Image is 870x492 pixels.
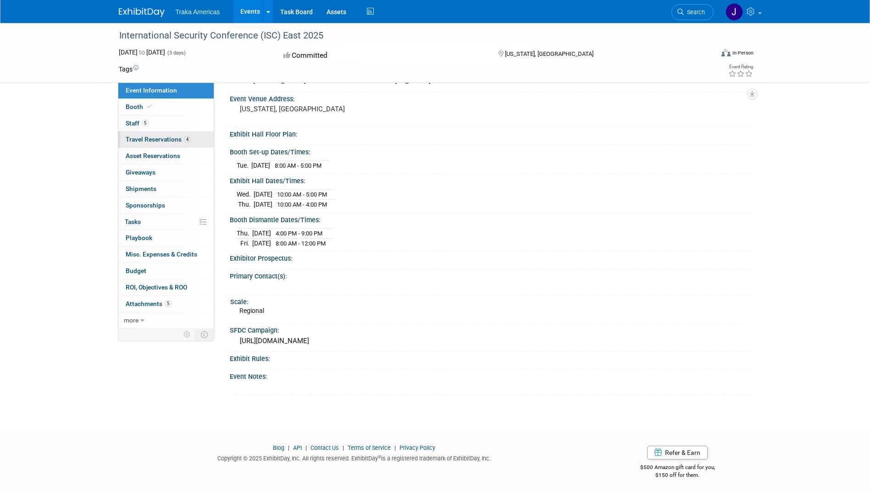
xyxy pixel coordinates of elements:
[721,49,731,56] img: Format-Inperson.png
[126,234,152,241] span: Playbook
[126,103,154,110] span: Booth
[126,136,191,143] span: Travel Reservations
[251,161,270,170] td: [DATE]
[237,161,251,170] td: Tue.
[118,164,214,180] a: Giveaways
[118,279,214,295] a: ROI, Objectives & ROO
[138,49,146,56] span: to
[126,169,155,176] span: Giveaways
[230,295,748,306] div: Scale:
[240,105,437,113] pre: [US_STATE], [GEOGRAPHIC_DATA]
[118,115,214,131] a: Staff5
[126,120,149,127] span: Staff
[237,228,252,238] td: Thu.
[118,148,214,164] a: Asset Reservations
[118,197,214,213] a: Sponsorships
[230,174,752,186] div: Exhibit Hall Dates/Times:
[230,92,752,104] div: Event Venue Address:
[230,145,752,157] div: Booth Set-up Dates/Times:
[276,230,322,237] span: 4:00 PM - 9:00 PM
[728,65,753,69] div: Event Rating
[125,218,141,225] span: Tasks
[277,201,327,208] span: 10:00 AM - 4:00 PM
[684,9,705,16] span: Search
[119,65,139,74] td: Tags
[273,444,284,451] a: Blog
[165,300,172,307] span: 5
[230,213,752,224] div: Booth Dismantle Dates/Times:
[126,267,146,274] span: Budget
[340,444,346,451] span: |
[118,99,214,115] a: Booth
[119,8,165,17] img: ExhibitDay
[116,27,700,44] div: International Security Conference (ISC) East 2025
[252,228,271,238] td: [DATE]
[286,444,292,451] span: |
[230,352,752,363] div: Exhibit Rules:
[118,214,214,230] a: Tasks
[176,8,220,16] span: Traka Americas
[126,152,180,159] span: Asset Reservations
[118,82,214,98] a: Event Information
[142,120,149,126] span: 5
[281,48,483,64] div: Committed
[671,4,714,20] a: Search
[126,87,177,94] span: Event Information
[126,300,172,307] span: Attachments
[726,3,743,21] img: Justin Savala
[166,50,186,56] span: (3 days)
[118,246,214,262] a: Misc. Expenses & Credits
[252,238,271,248] td: [DATE]
[118,296,214,312] a: Attachments5
[604,471,752,479] div: $150 off for them.
[179,328,195,340] td: Personalize Event Tab Strip
[348,444,391,451] a: Terms of Service
[276,240,326,247] span: 8:00 AM - 12:00 PM
[732,49,754,56] div: In-Person
[230,269,752,281] div: Primary Contact(s):
[195,328,214,340] td: Toggle Event Tabs
[239,307,264,314] span: Regional
[184,136,191,143] span: 4
[275,162,321,169] span: 8:00 AM - 5:00 PM
[230,251,752,263] div: Exhibitor Prospectus:
[124,317,139,324] span: more
[310,444,339,451] a: Contact Us
[254,190,272,200] td: [DATE]
[126,284,187,291] span: ROI, Objectives & ROO
[230,127,752,139] div: Exhibit Hall Floor Plan:
[118,131,214,148] a: Travel Reservations4
[126,202,165,209] span: Sponsorships
[119,452,590,463] div: Copyright © 2025 ExhibitDay, Inc. All rights reserved. ExhibitDay is a registered trademark of Ex...
[118,312,214,328] a: more
[399,444,435,451] a: Privacy Policy
[126,185,156,192] span: Shipments
[230,370,752,381] div: Event Notes:
[119,49,165,56] span: [DATE] [DATE]
[392,444,398,451] span: |
[303,444,309,451] span: |
[118,230,214,246] a: Playbook
[147,104,152,109] i: Booth reservation complete
[604,458,752,479] div: $500 Amazon gift card for you,
[647,446,708,459] a: Refer & Earn
[254,199,272,209] td: [DATE]
[118,263,214,279] a: Budget
[118,181,214,197] a: Shipments
[237,238,252,248] td: Fri.
[230,323,752,335] div: SFDC Campaign:
[293,444,302,451] a: API
[505,50,593,57] span: [US_STATE], [GEOGRAPHIC_DATA]
[126,251,197,258] span: Misc. Expenses & Credits
[237,190,254,200] td: Wed.
[237,334,745,348] div: [URL][DOMAIN_NAME]
[659,48,754,61] div: Event Format
[237,199,254,209] td: Thu.
[277,191,327,198] span: 10:00 AM - 5:00 PM
[378,454,381,459] sup: ®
